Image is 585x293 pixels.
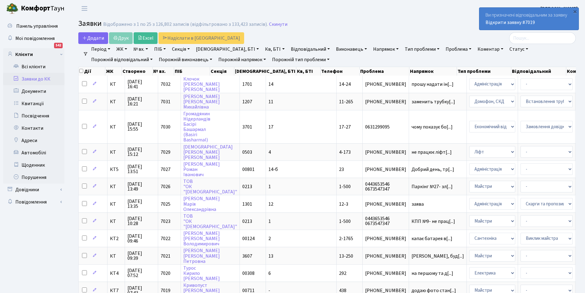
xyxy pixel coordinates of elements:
[193,44,261,54] a: [DEMOGRAPHIC_DATA], БТІ
[110,271,122,276] span: КТ4
[16,23,58,30] span: Панель управління
[339,81,351,88] span: 14-24
[110,167,122,172] span: КТ5
[78,18,102,29] span: Заявки
[365,150,406,155] span: [PHONE_NUMBER]
[339,183,351,190] span: 1-500
[411,98,455,105] span: заменить трубку[...]
[3,134,64,147] a: Адреси
[127,97,155,106] span: [DATE] 16:21
[216,54,268,65] a: Порожній напрямок
[540,5,578,12] a: [PERSON_NAME]
[79,67,105,76] th: Дії
[3,159,64,171] a: Щоденник
[110,219,122,224] span: КТ
[3,147,64,159] a: Автомобілі
[457,67,511,76] th: Тип проблеми
[479,8,579,30] div: Ви призначені відповідальним за заявку
[339,201,348,208] span: 12-3
[3,85,64,97] a: Документи
[3,97,64,110] a: Квитанції
[339,149,351,156] span: 4-173
[161,124,170,130] span: 7030
[365,271,406,276] span: [PHONE_NUMBER]
[110,202,122,207] span: КТ
[183,161,220,178] a: [PERSON_NAME]РоманІванович
[161,253,170,259] span: 7021
[242,124,252,130] span: 3701
[411,270,453,277] span: на першому та д[...]
[3,32,64,45] a: Мої повідомлення542
[365,125,406,129] span: 0631299095
[242,270,255,277] span: 00308
[161,218,170,225] span: 7023
[110,288,122,293] span: КТ7
[170,44,192,54] a: Секція
[288,44,332,54] a: Відповідальний
[183,265,220,282] a: ТуросКирило[PERSON_NAME]
[268,124,273,130] span: 17
[183,93,220,110] a: [PERSON_NAME][PERSON_NAME]Михайлівна
[411,124,453,130] span: чому показує бо[...]
[77,3,92,14] button: Переключити навігацію
[333,44,369,54] a: Виконавець
[339,124,351,130] span: 17-27
[475,44,506,54] a: Коментар
[365,236,406,241] span: [PHONE_NUMBER]
[161,235,170,242] span: 7022
[54,43,63,48] div: 542
[365,99,406,104] span: [PHONE_NUMBER]
[3,122,64,134] a: Контакти
[183,230,220,247] a: [PERSON_NAME][PERSON_NAME]Володимирович
[110,254,122,259] span: КТ
[365,202,406,207] span: [PHONE_NUMBER]
[127,147,155,157] span: [DATE] 15:12
[365,254,406,259] span: [PHONE_NUMBER]
[507,44,531,54] a: Статус
[152,44,168,54] a: ПІБ
[127,182,155,192] span: [DATE] 13:49
[127,122,155,132] span: [DATE] 15:55
[110,236,122,241] span: КТ2
[242,218,252,225] span: 0213
[3,110,64,122] a: Посвідчення
[268,253,273,259] span: 13
[486,19,535,26] a: Відкрити заявку #7019
[174,67,210,76] th: ПІБ
[268,183,271,190] span: 1
[105,67,122,76] th: ЖК
[365,82,406,87] span: [PHONE_NUMBER]
[509,32,576,44] input: Пошук...
[131,44,150,54] a: № вх.
[411,149,452,156] span: не працює ліфт[...]
[78,32,108,44] a: Додати
[339,253,353,259] span: 13-250
[3,20,64,32] a: Панель управління
[411,183,453,190] span: Паркінг №27- зл[...]
[89,54,155,65] a: Порожній відповідальний
[234,67,296,76] th: [DEMOGRAPHIC_DATA], БТІ
[242,183,252,190] span: 0213
[161,270,170,277] span: 7020
[110,125,122,129] span: КТ
[114,44,130,54] a: ЖК
[411,81,454,88] span: прошу надати ін[...]
[411,218,455,225] span: КПП №9- не прац[...]
[89,44,113,54] a: Період
[268,149,271,156] span: 4
[127,199,155,209] span: [DATE] 13:35
[242,149,252,156] span: 0503
[161,149,170,156] span: 7029
[183,247,220,265] a: [PERSON_NAME][PERSON_NAME]Петровна
[268,235,271,242] span: 2
[127,79,155,89] span: [DATE] 16:41
[411,202,464,207] span: заява
[161,183,170,190] span: 7026
[210,67,234,76] th: Секція
[110,150,122,155] span: КТ
[365,288,406,293] span: [PHONE_NUMBER]
[122,67,153,76] th: Створено
[110,99,122,104] span: КТ
[242,253,252,259] span: 3607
